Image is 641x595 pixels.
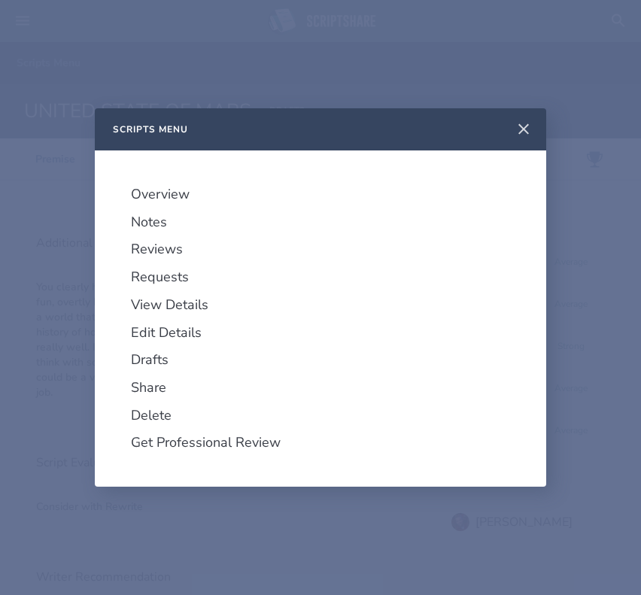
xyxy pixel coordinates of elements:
a: Overview [131,187,510,202]
button: Drafts [131,352,169,368]
a: Reviews [131,241,510,257]
h2: Scripts Menu [113,123,188,135]
button: Delete [131,408,172,423]
button: Share [131,380,166,396]
button: Get Professional Review [131,435,281,451]
a: Notes [131,214,510,230]
button: Edit Details [131,325,202,341]
a: Requests [131,269,510,285]
button: View Details [131,297,208,313]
